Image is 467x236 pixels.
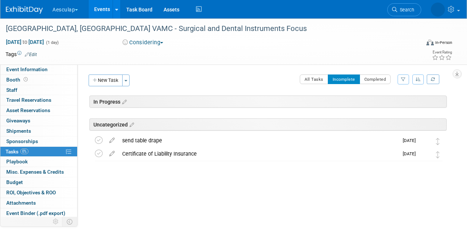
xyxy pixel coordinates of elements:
[106,150,119,157] a: edit
[0,95,77,105] a: Travel Reservations
[6,190,56,195] span: ROI, Objectives & ROO
[431,3,445,17] img: Linda Zeller
[0,105,77,115] a: Asset Reservations
[25,52,37,57] a: Edit
[435,40,452,45] div: In-Person
[22,77,29,82] span: Booth not reserved yet
[0,147,77,157] a: Tasks0%
[0,208,77,218] a: Event Binder (.pdf export)
[0,85,77,95] a: Staff
[0,198,77,208] a: Attachments
[0,157,77,167] a: Playbook
[6,200,36,206] span: Attachments
[0,177,77,187] a: Budget
[0,65,77,74] a: Event Information
[0,116,77,126] a: Giveaways
[6,179,23,185] span: Budget
[0,188,77,198] a: ROI, Objectives & ROO
[436,151,440,158] i: Move task
[6,87,17,93] span: Staff
[3,22,414,35] div: [GEOGRAPHIC_DATA], [GEOGRAPHIC_DATA] VAMC - Surgical and Dental Instruments Focus
[120,39,166,46] button: Considering
[432,51,452,54] div: Event Rating
[6,138,38,144] span: Sponsorships
[89,96,447,108] div: In Progress
[6,39,44,45] span: [DATE] [DATE]
[403,138,419,143] span: [DATE]
[20,149,28,154] span: 0%
[419,136,429,146] img: Linda Zeller
[106,137,119,144] a: edit
[119,134,398,147] div: send table drape
[6,159,28,164] span: Playbook
[0,167,77,177] a: Misc. Expenses & Credits
[403,151,419,156] span: [DATE]
[426,39,434,45] img: Format-Inperson.png
[119,147,398,160] div: Certificate of Liability Insurance
[6,210,65,216] span: Event Binder (.pdf export)
[419,150,429,159] img: Linda Zeller
[387,3,421,16] a: Search
[6,51,37,58] td: Tags
[360,74,391,84] button: Completed
[49,217,62,226] td: Personalize Event Tab Strip
[0,126,77,136] a: Shipments
[427,74,439,84] a: Refresh
[6,6,43,14] img: ExhibitDay
[21,39,28,45] span: to
[89,74,123,86] button: New Task
[6,107,50,113] span: Asset Reservations
[397,7,414,13] span: Search
[0,75,77,85] a: Booth
[89,118,447,131] div: Uncategorized
[6,118,30,124] span: Giveaways
[436,138,440,145] i: Move task
[128,121,134,128] a: Edit sections
[300,74,328,84] button: All Tasks
[6,169,64,175] span: Misc. Expenses & Credits
[120,98,127,105] a: Edit sections
[6,77,29,83] span: Booth
[62,217,78,226] td: Toggle Event Tabs
[6,128,31,134] span: Shipments
[0,136,77,146] a: Sponsorships
[387,38,452,49] div: Event Format
[6,149,28,155] span: Tasks
[45,40,59,45] span: (1 day)
[6,97,51,103] span: Travel Reservations
[328,74,360,84] button: Incomplete
[6,66,48,72] span: Event Information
